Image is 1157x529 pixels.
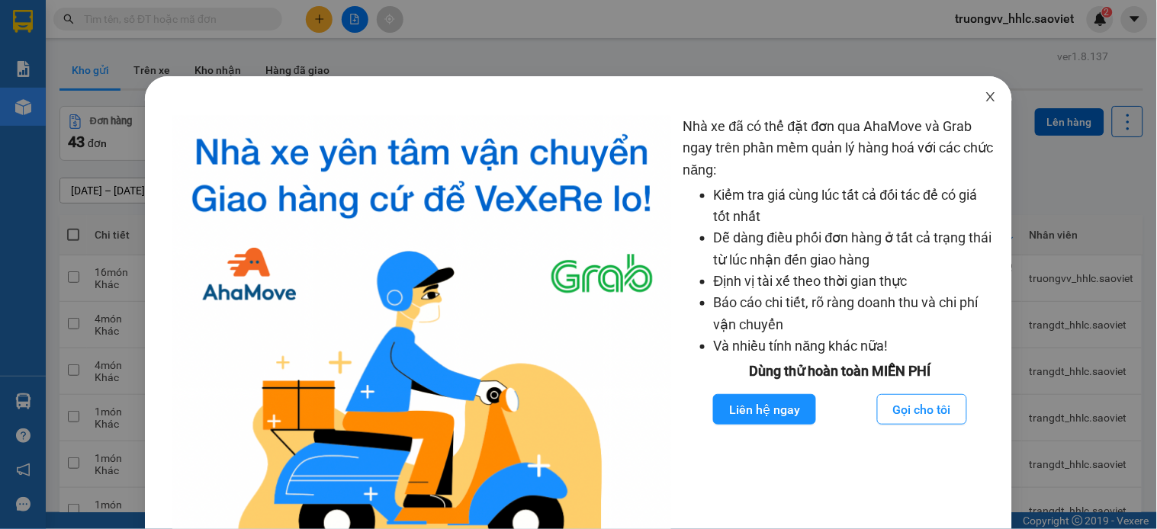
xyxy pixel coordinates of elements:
li: Dễ dàng điều phối đơn hàng ở tất cả trạng thái từ lúc nhận đến giao hàng [714,227,998,271]
li: Và nhiều tính năng khác nữa! [714,335,998,357]
button: Gọi cho tôi [877,394,967,425]
div: Dùng thử hoàn toàn MIỄN PHÍ [683,361,998,382]
span: close [985,91,997,103]
span: Liên hệ ngay [729,400,800,419]
span: Gọi cho tôi [893,400,951,419]
li: Kiểm tra giá cùng lúc tất cả đối tác để có giá tốt nhất [714,184,998,228]
li: Báo cáo chi tiết, rõ ràng doanh thu và chi phí vận chuyển [714,292,998,335]
button: Liên hệ ngay [713,394,816,425]
li: Định vị tài xế theo thời gian thực [714,271,998,292]
button: Close [969,76,1012,119]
